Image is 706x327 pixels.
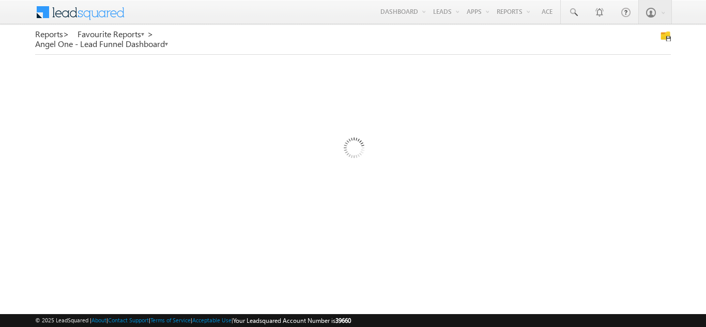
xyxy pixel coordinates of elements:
[192,317,232,323] a: Acceptable Use
[150,317,191,323] a: Terms of Service
[91,317,106,323] a: About
[335,317,351,324] span: 39660
[35,316,351,325] span: © 2025 LeadSquared | | | | |
[300,96,407,203] img: Loading...
[233,317,351,324] span: Your Leadsquared Account Number is
[108,317,149,323] a: Contact Support
[78,29,154,39] a: Favourite Reports >
[63,28,69,40] span: >
[35,39,169,49] a: Angel One - Lead Funnel Dashboard
[661,31,671,41] img: Manage all your saved reports!
[35,29,69,39] a: Reports>
[147,28,154,40] span: >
